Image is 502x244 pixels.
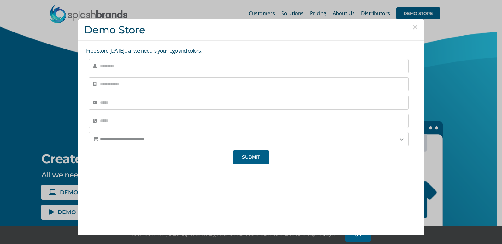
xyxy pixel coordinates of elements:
button: Close [412,22,418,32]
span: SUBMIT [242,154,260,160]
h3: Demo Store [84,24,418,36]
p: Free store [DATE]... all we need is your logo and colors. [86,47,418,55]
button: SUBMIT [233,150,269,164]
